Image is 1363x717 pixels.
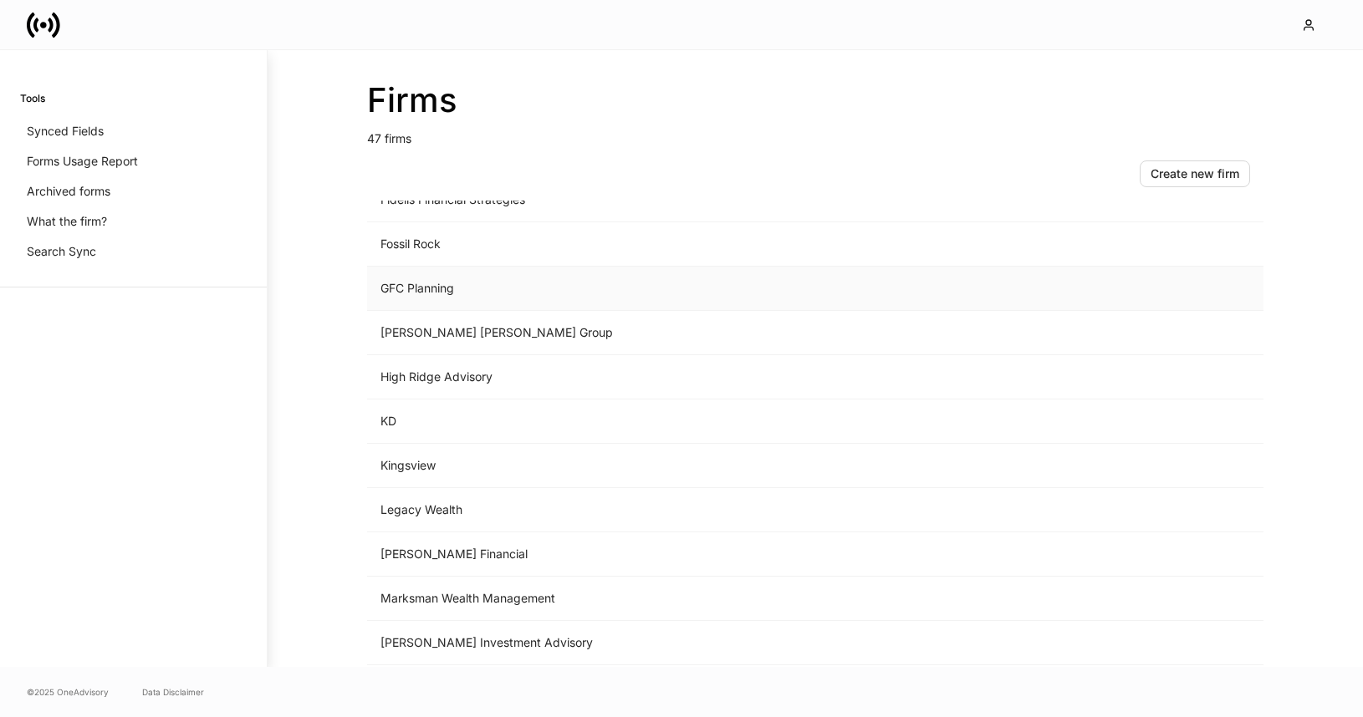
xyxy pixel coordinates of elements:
p: Archived forms [27,183,110,200]
td: Marksman Wealth Management [367,577,986,621]
td: [PERSON_NAME] [PERSON_NAME] Group [367,311,986,355]
h6: Tools [20,90,45,106]
td: Kingsview [367,444,986,488]
p: What the firm? [27,213,107,230]
a: Archived forms [20,176,247,206]
div: Create new firm [1151,165,1239,182]
a: Synced Fields [20,116,247,146]
a: Search Sync [20,236,247,267]
td: Measured Financial [367,665,986,709]
button: Create new firm [1140,160,1250,187]
td: [PERSON_NAME] Investment Advisory [367,621,986,665]
a: Data Disclaimer [142,685,204,699]
p: Search Sync [27,243,96,260]
span: © 2025 OneAdvisory [27,685,109,699]
h2: Firms [367,80,1263,120]
td: High Ridge Advisory [367,355,986,399]
td: KD [367,399,986,444]
p: Synced Fields [27,123,104,140]
td: GFC Planning [367,267,986,311]
p: Forms Usage Report [27,153,138,170]
td: Fidelis Financial Strategies [367,178,986,222]
p: 47 firms [367,120,1263,147]
td: Fossil Rock [367,222,986,267]
td: [PERSON_NAME] Financial [367,532,986,577]
a: What the firm? [20,206,247,236]
td: Legacy Wealth [367,488,986,532]
a: Forms Usage Report [20,146,247,176]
